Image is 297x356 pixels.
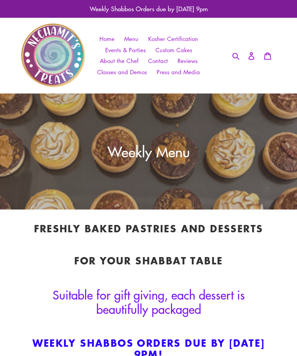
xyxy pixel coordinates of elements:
[21,24,85,87] img: Nechamit&#39;s Treats
[152,44,196,56] a: Custom Cakes
[120,33,142,44] a: Menu
[74,253,223,267] strong: for your Shabbat table
[144,33,202,44] a: Kosher Certification
[34,221,263,235] strong: Freshly baked pastries and desserts
[101,44,150,56] a: Events & Parties
[96,55,142,66] a: About the Chef
[144,55,172,66] a: Contact
[148,35,198,43] span: Kosher Certification
[174,55,201,66] a: Reviews
[97,68,147,76] span: Classes and Demos
[108,141,190,161] span: Weekly Menu
[99,35,114,43] span: Home
[155,46,192,54] span: Custom Cakes
[157,68,200,76] span: Press and Media
[53,286,245,317] span: Suitable for gift giving, each dessert is beautifully packaged
[153,66,204,78] a: Press and Media
[96,33,118,44] a: Home
[105,46,146,54] span: Events & Parties
[124,35,138,43] span: Menu
[93,66,151,78] a: Classes and Demos
[178,57,198,65] span: Reviews
[100,57,138,65] span: About the Chef
[148,57,168,65] span: Contact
